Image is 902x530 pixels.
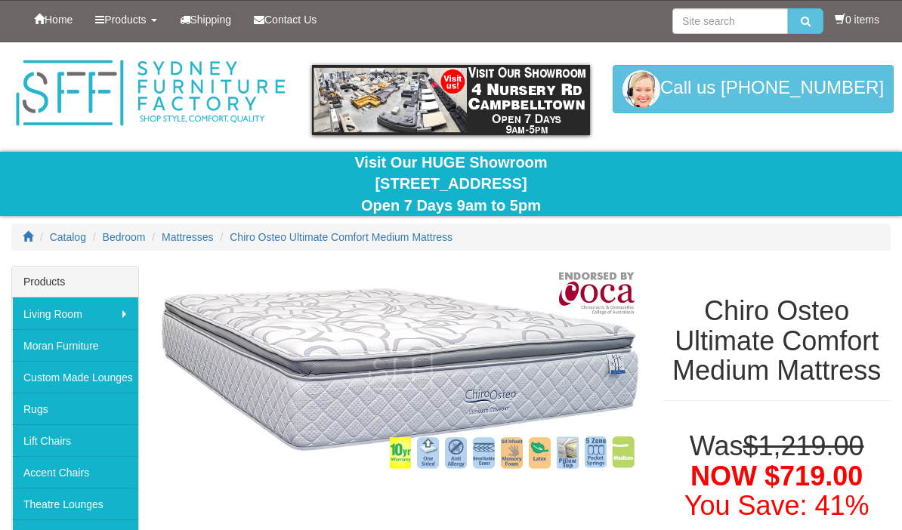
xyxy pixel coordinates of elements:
font: You Save: 41% [684,490,870,521]
div: Products [12,267,138,297]
a: Products [84,1,168,39]
a: Bedroom [103,231,146,243]
span: Home [45,14,73,26]
a: Lift Chairs [12,424,138,456]
span: NOW $719.00 [690,461,863,491]
a: Living Room [12,297,138,329]
span: Shipping [190,14,232,26]
img: showroom.gif [312,65,590,135]
a: Mattresses [162,231,213,243]
h1: Chiro Osteo Ultimate Comfort Medium Mattress [663,296,891,386]
a: Contact Us [242,1,328,39]
img: Sydney Furniture Factory [11,57,289,129]
a: Theatre Lounges [12,488,138,519]
a: Home [23,1,84,39]
a: Moran Furniture [12,329,138,361]
div: Visit Our HUGE Showroom [STREET_ADDRESS] Open 7 Days 9am to 5pm [11,152,891,217]
li: 0 items [835,12,879,27]
span: Products [104,14,146,26]
a: Custom Made Lounges [12,361,138,393]
input: Site search [672,8,788,34]
span: Contact Us [264,14,317,26]
h1: Was [663,431,891,521]
a: Catalog [50,231,86,243]
a: Shipping [168,1,243,39]
a: Chiro Osteo Ultimate Comfort Medium Mattress [230,231,453,243]
del: $1,219.00 [743,430,863,461]
a: Accent Chairs [12,456,138,488]
a: Rugs [12,393,138,424]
